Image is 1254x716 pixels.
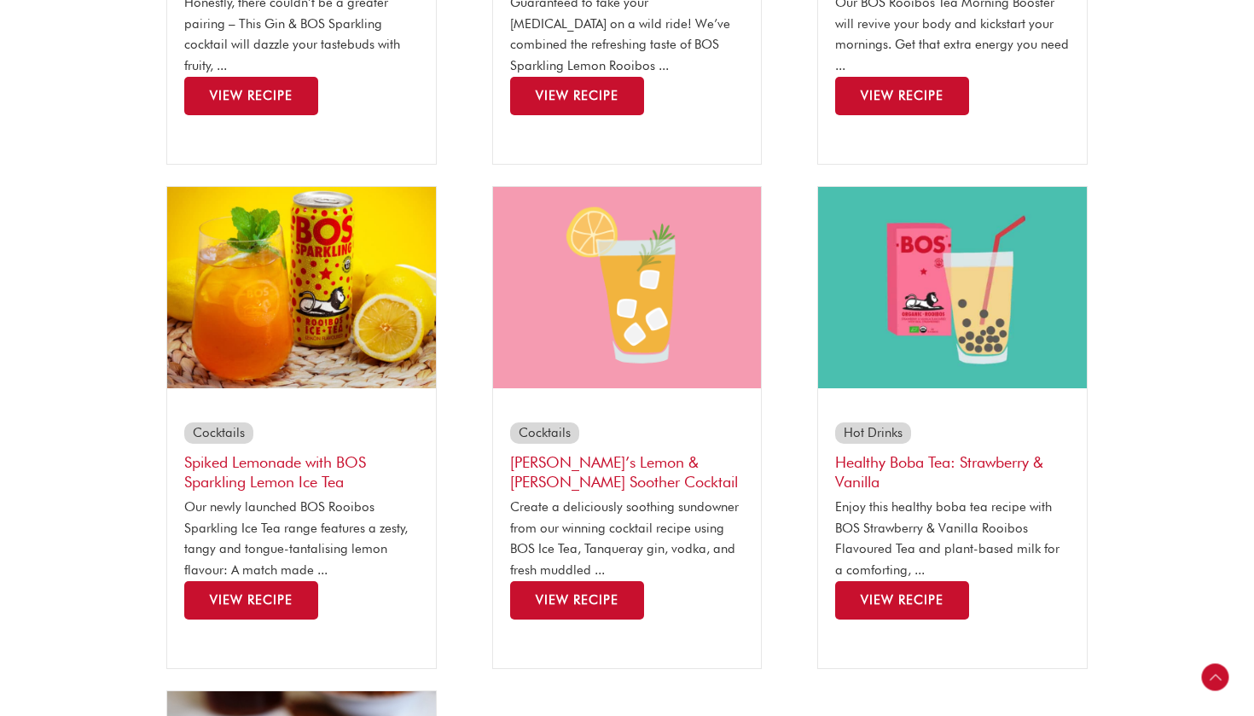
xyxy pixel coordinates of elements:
[510,497,745,581] p: Create a deliciously soothing sundowner from our winning cocktail recipe using BOS Ice Tea, Tanqu...
[184,453,366,491] a: Spiked Lemonade with BOS Sparkling Lemon Ice Tea
[184,77,318,115] a: Read more about Bombo Bombo
[510,77,644,115] a: Read more about Long Island BOS Ice Tea
[835,453,1043,491] a: Healthy Boba Tea: Strawberry & Vanilla
[193,425,245,440] a: Cocktails
[861,592,943,608] span: View Recipe
[536,88,618,103] span: View Recipe
[835,77,969,115] a: Read more about BOS Morning Booster
[510,453,738,491] a: [PERSON_NAME]’s Lemon & [PERSON_NAME] Soother Cocktail
[184,497,419,581] p: Our newly launched BOS Rooibos Sparkling Ice Tea range features a zesty, tangy and tongue-tantali...
[167,187,436,388] img: BOS Sparkling Lemon Ice Tea
[510,581,644,620] a: Read more about Vuyo’s Lemon & Rosemary Soother Cocktail
[536,592,618,608] span: View Recipe
[835,581,969,620] a: Read more about Healthy Boba Tea: Strawberry & Vanilla
[861,88,943,103] span: View Recipe
[519,425,571,440] a: Cocktails
[835,497,1070,581] p: Enjoy this healthy boba tea recipe with BOS Strawberry & Vanilla Rooibos Flavoured Tea and plant-...
[818,187,1087,388] img: A fresh and delicious spin on the classic Mojito. Easy to make and even more refreshing to drink.
[210,88,293,103] span: View Recipe
[210,592,293,608] span: View Recipe
[184,581,318,620] a: Read more about Spiked Lemonade with BOS Sparkling Lemon Ice Tea
[493,187,762,388] img: BOS Ice Tea Cocktail Recipe: Vuyo's Lemon & Rosemary Soother
[844,425,903,440] a: Hot Drinks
